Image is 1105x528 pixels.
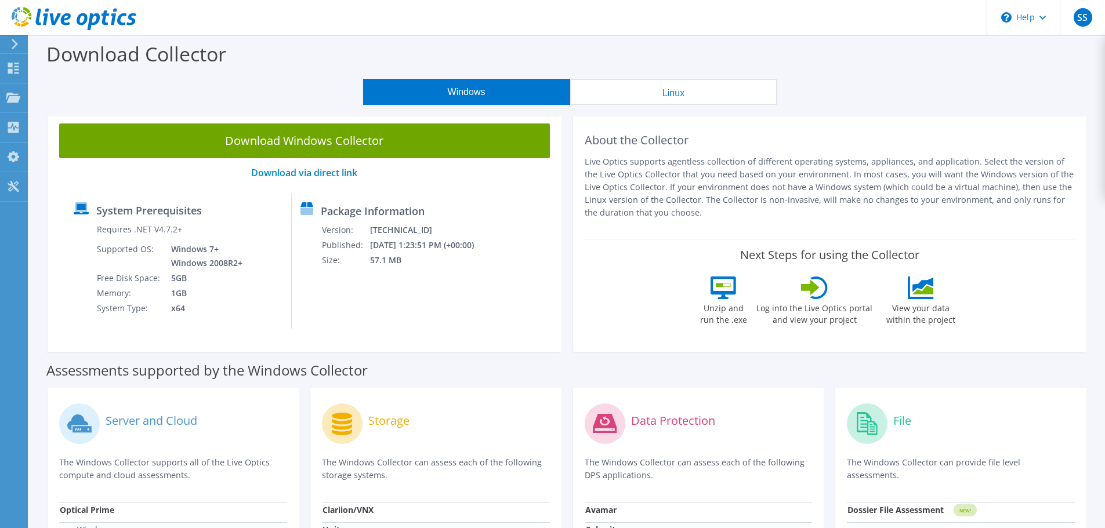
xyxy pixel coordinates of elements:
[847,456,1075,482] p: The Windows Collector can provide file level assessments.
[321,223,369,238] td: Version:
[97,224,182,235] label: Requires .NET V4.7.2+
[369,253,490,268] td: 57.1 MB
[847,504,944,515] strong: Dossier File Assessment
[631,415,715,427] label: Data Protection
[697,299,750,326] label: Unzip and run the .exe
[321,205,425,217] label: Package Information
[585,155,1075,219] p: Live Optics supports agentless collection of different operating systems, appliances, and applica...
[363,79,570,105] button: Windows
[322,456,550,482] p: The Windows Collector can assess each of the following storage systems.
[369,223,490,238] td: [TECHNICAL_ID]
[96,271,162,286] td: Free Disk Space:
[96,205,202,216] label: System Prerequisites
[323,504,374,515] strong: Clariion/VNX
[959,507,971,514] tspan: NEW!
[96,242,162,271] td: Supported OS:
[740,248,919,262] label: Next Steps for using the Collector
[879,299,962,326] label: View your data within the project
[106,415,197,427] label: Server and Cloud
[162,301,245,316] td: x64
[162,242,245,271] td: Windows 7+ Windows 2008R2+
[96,286,162,301] td: Memory:
[1074,8,1092,27] span: SS
[585,504,617,515] strong: Avamar
[893,415,911,427] label: File
[570,79,777,105] button: Linux
[162,286,245,301] td: 1GB
[59,123,550,158] a: Download Windows Collector
[369,238,490,253] td: [DATE] 1:23:51 PM (+00:00)
[162,271,245,286] td: 5GB
[46,365,368,376] label: Assessments supported by the Windows Collector
[60,504,114,515] strong: Optical Prime
[756,299,873,326] label: Log into the Live Optics portal and view your project
[96,301,162,316] td: System Type:
[585,456,813,482] p: The Windows Collector can assess each of the following DPS applications.
[46,41,226,67] label: Download Collector
[368,415,410,427] label: Storage
[321,253,369,268] td: Size:
[251,166,357,179] a: Download via direct link
[1001,12,1012,23] svg: \n
[321,238,369,253] td: Published:
[59,456,287,482] p: The Windows Collector supports all of the Live Optics compute and cloud assessments.
[585,133,1075,147] h2: About the Collector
